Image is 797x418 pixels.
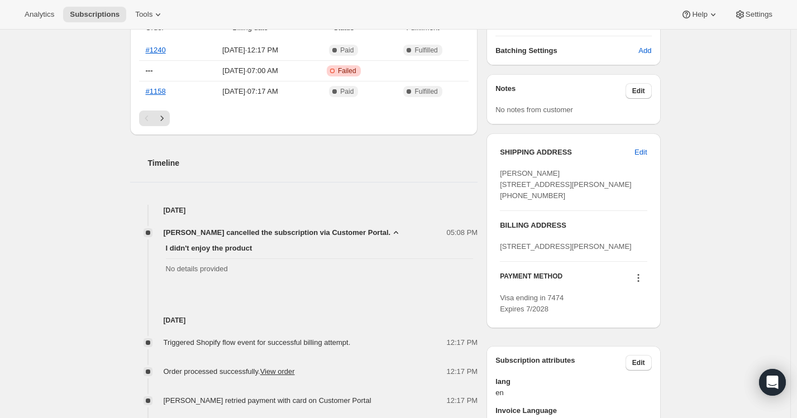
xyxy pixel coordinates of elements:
[728,7,779,22] button: Settings
[164,227,391,238] span: [PERSON_NAME] cancelled the subscription via Customer Portal.
[674,7,725,22] button: Help
[197,45,303,56] span: [DATE] · 12:17 PM
[495,387,651,398] span: en
[495,45,638,56] h6: Batching Settings
[18,7,61,22] button: Analytics
[164,396,371,405] span: [PERSON_NAME] retried payment with card on Customer Portal
[759,369,786,396] div: Open Intercom Messenger
[626,83,652,99] button: Edit
[63,7,126,22] button: Subscriptions
[340,46,354,55] span: Paid
[746,10,772,19] span: Settings
[632,42,658,60] button: Add
[197,86,303,97] span: [DATE] · 07:17 AM
[414,87,437,96] span: Fulfilled
[495,83,626,99] h3: Notes
[164,338,351,347] span: Triggered Shopify flow event for successful billing attempt.
[447,395,478,406] span: 12:17 PM
[139,110,469,126] nav: Pagination
[260,367,295,376] a: View order
[130,315,478,326] h4: [DATE]
[146,66,153,75] span: ---
[495,105,573,114] span: No notes from customer
[634,147,647,158] span: Edit
[197,65,303,76] span: [DATE] · 07:00 AM
[500,294,564,313] span: Visa ending in 7474 Expires 7/2028
[164,367,295,376] span: Order processed successfully.
[70,10,120,19] span: Subscriptions
[166,263,474,275] span: No details provided
[130,205,478,216] h4: [DATE]
[692,10,707,19] span: Help
[447,337,478,348] span: 12:17 PM
[632,358,645,367] span: Edit
[164,227,402,238] button: [PERSON_NAME] cancelled the subscription via Customer Portal.
[146,87,166,95] a: #1158
[500,147,634,158] h3: SHIPPING ADDRESS
[495,355,626,371] h3: Subscription attributes
[495,405,651,416] span: Invoice Language
[632,87,645,95] span: Edit
[25,10,54,19] span: Analytics
[128,7,170,22] button: Tools
[500,169,632,200] span: [PERSON_NAME] [STREET_ADDRESS][PERSON_NAME] [PHONE_NUMBER]
[626,355,652,371] button: Edit
[500,272,562,287] h3: PAYMENT METHOD
[500,242,632,251] span: [STREET_ADDRESS][PERSON_NAME]
[338,66,356,75] span: Failed
[447,227,478,238] span: 05:08 PM
[447,366,478,377] span: 12:17 PM
[135,10,152,19] span: Tools
[340,87,354,96] span: Paid
[148,157,478,169] h2: Timeline
[154,110,170,126] button: Next
[500,220,647,231] h3: BILLING ADDRESS
[628,143,653,161] button: Edit
[638,45,651,56] span: Add
[414,46,437,55] span: Fulfilled
[166,243,474,254] span: I didn't enjoy the product
[146,46,166,54] a: #1240
[495,376,651,387] span: lang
